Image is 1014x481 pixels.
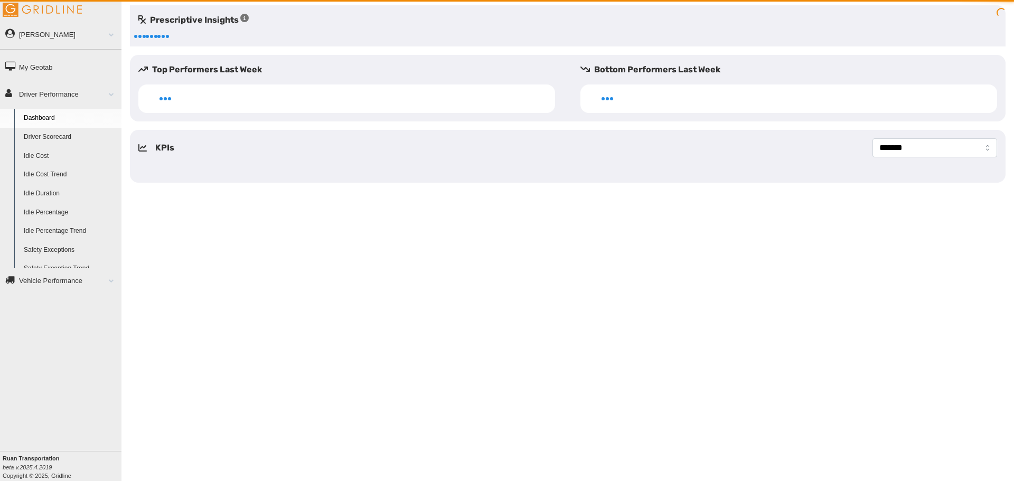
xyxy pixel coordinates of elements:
[19,241,121,260] a: Safety Exceptions
[19,203,121,222] a: Idle Percentage
[138,63,564,76] h5: Top Performers Last Week
[19,165,121,184] a: Idle Cost Trend
[19,109,121,128] a: Dashboard
[138,14,249,26] h5: Prescriptive Insights
[19,128,121,147] a: Driver Scorecard
[3,464,52,470] i: beta v.2025.4.2019
[580,63,1006,76] h5: Bottom Performers Last Week
[19,147,121,166] a: Idle Cost
[19,184,121,203] a: Idle Duration
[3,454,121,480] div: Copyright © 2025, Gridline
[19,259,121,278] a: Safety Exception Trend
[19,222,121,241] a: Idle Percentage Trend
[3,3,82,17] img: Gridline
[3,455,60,461] b: Ruan Transportation
[155,142,174,154] h5: KPIs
